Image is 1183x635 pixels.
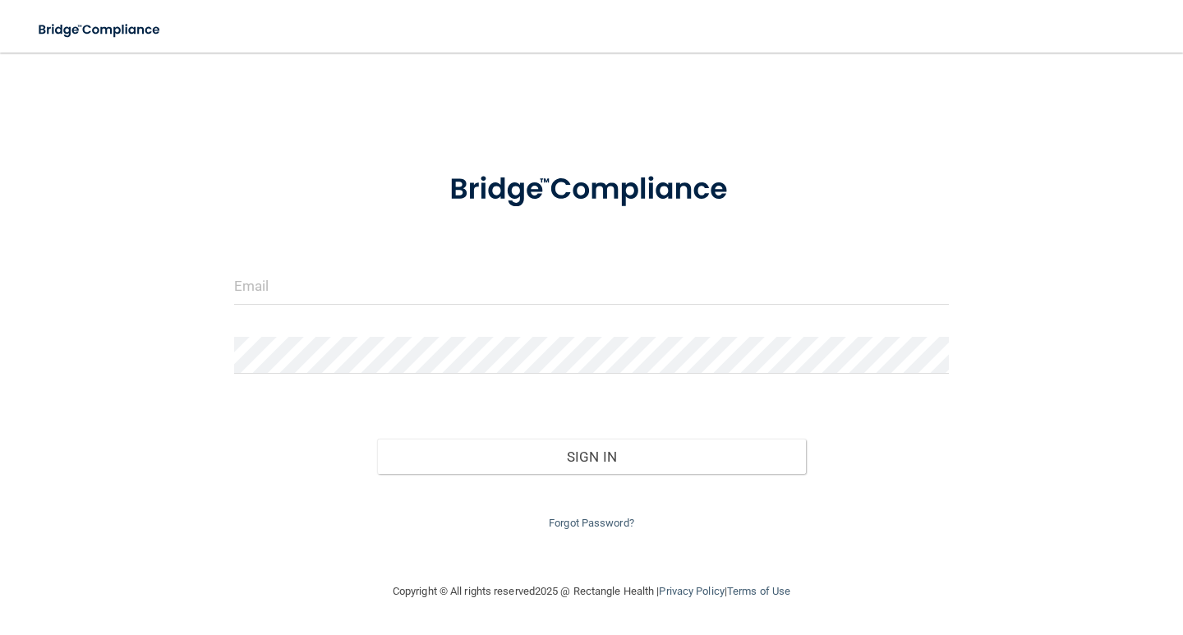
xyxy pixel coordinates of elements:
[659,585,724,597] a: Privacy Policy
[727,585,790,597] a: Terms of Use
[419,151,764,228] img: bridge_compliance_login_screen.278c3ca4.svg
[549,517,634,529] a: Forgot Password?
[234,268,949,305] input: Email
[25,13,176,47] img: bridge_compliance_login_screen.278c3ca4.svg
[292,565,891,618] div: Copyright © All rights reserved 2025 @ Rectangle Health | |
[377,439,806,475] button: Sign In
